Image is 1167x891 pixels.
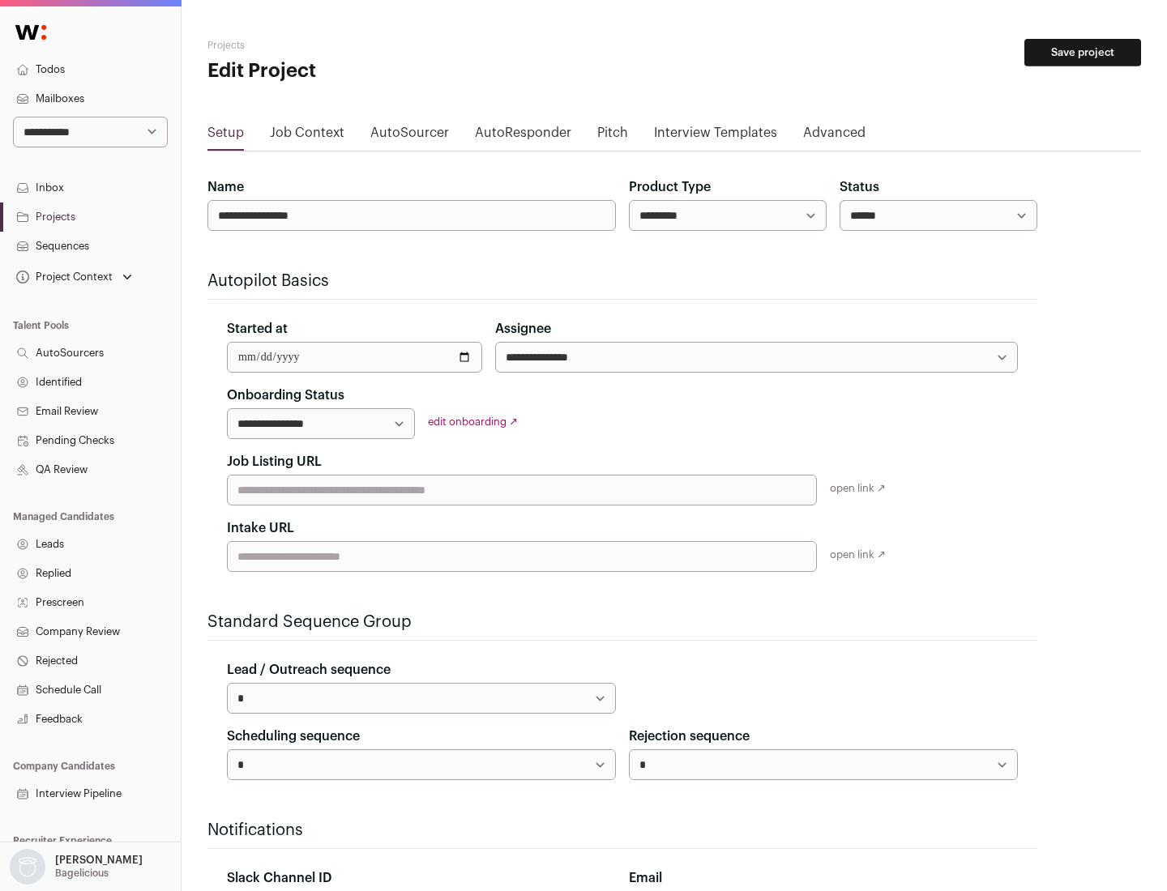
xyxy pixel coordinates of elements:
[55,854,143,867] p: [PERSON_NAME]
[803,123,866,149] a: Advanced
[207,39,519,52] h2: Projects
[227,319,288,339] label: Started at
[629,177,711,197] label: Product Type
[495,319,551,339] label: Assignee
[207,270,1037,292] h2: Autopilot Basics
[6,849,146,885] button: Open dropdown
[13,266,135,288] button: Open dropdown
[207,819,1037,842] h2: Notifications
[207,611,1037,633] h2: Standard Sequence Group
[597,123,628,149] a: Pitch
[370,123,449,149] a: AutoSourcer
[207,58,519,84] h1: Edit Project
[428,416,518,427] a: edit onboarding ↗
[840,177,879,197] label: Status
[629,868,1018,888] div: Email
[207,177,244,197] label: Name
[270,123,344,149] a: Job Context
[475,123,571,149] a: AutoResponder
[227,452,322,471] label: Job Listing URL
[227,386,344,405] label: Onboarding Status
[227,518,294,538] label: Intake URL
[13,271,113,283] div: Project Context
[227,727,360,746] label: Scheduling sequence
[227,660,391,680] label: Lead / Outreach sequence
[654,123,777,149] a: Interview Templates
[227,868,331,888] label: Slack Channel ID
[629,727,750,746] label: Rejection sequence
[6,16,55,49] img: Wellfound
[1024,39,1141,66] button: Save project
[55,867,109,880] p: Bagelicious
[207,123,244,149] a: Setup
[10,849,45,885] img: nopic.png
